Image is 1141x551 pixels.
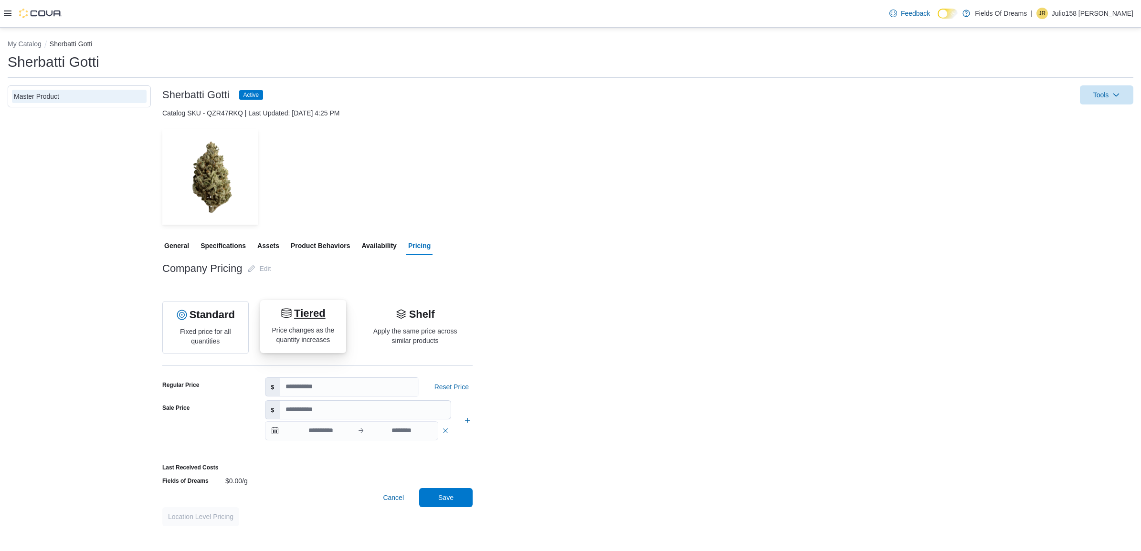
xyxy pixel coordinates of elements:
[170,327,241,346] p: Fixed price for all quantities
[162,507,239,526] button: Location Level Pricing
[162,404,190,412] label: Sale Price
[1080,85,1133,104] button: Tools
[1038,8,1046,19] span: JR
[162,129,258,225] img: Image for Sherbatti Gotti
[8,40,42,48] button: My Catalog
[201,236,246,255] span: Specifications
[383,493,404,502] span: Cancel
[8,39,1133,51] nav: An example of EuiBreadcrumbs
[361,236,396,255] span: Availability
[239,90,264,100] span: Active
[1093,90,1109,100] span: Tools
[19,9,62,18] img: Cova
[268,325,339,344] p: Price changes as the quantity increases
[357,427,365,435] svg: to
[225,473,353,485] div: $0.00/g
[162,108,1133,118] div: Catalog SKU - QZR47RKQ | Last Updated: [DATE] 4:25 PM
[365,422,438,440] input: Press the down key to open a popover containing a calendar.
[162,464,218,471] label: Last Received Costs
[50,40,93,48] button: Sherbatti Gotti
[938,9,958,19] input: Dark Mode
[291,236,350,255] span: Product Behaviors
[438,493,454,502] span: Save
[265,401,280,419] label: $
[259,264,271,273] span: Edit
[1036,8,1048,19] div: Julio158 Retana
[431,377,473,396] button: Reset Price
[162,381,199,389] div: Regular Price
[14,92,145,101] div: Master Product
[164,236,189,255] span: General
[901,9,930,18] span: Feedback
[162,477,209,485] label: Fields of Dreams
[168,512,233,521] span: Location Level Pricing
[1031,8,1033,19] p: |
[886,4,934,23] a: Feedback
[975,8,1027,19] p: Fields Of Dreams
[434,382,469,392] span: Reset Price
[396,309,435,320] button: Shelf
[243,91,259,99] span: Active
[8,52,99,72] h1: Sherbatti Gotti
[265,378,280,396] label: $
[365,326,465,345] p: Apply the same price across similar products
[1052,8,1133,19] p: Julio158 [PERSON_NAME]
[176,309,235,321] button: Standard
[281,308,326,319] button: Tiered
[408,236,431,255] span: Pricing
[379,488,408,507] button: Cancel
[285,422,358,440] input: Press the down key to open a popover containing a calendar.
[162,89,230,101] h3: Sherbatti Gotti
[162,263,242,274] h3: Company Pricing
[419,488,473,507] button: Save
[257,236,279,255] span: Assets
[244,259,275,278] button: Edit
